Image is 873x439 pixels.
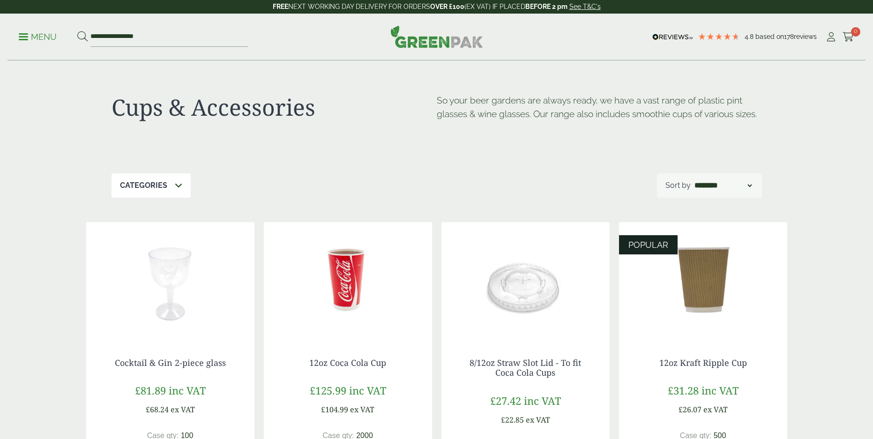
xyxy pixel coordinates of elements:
[86,222,254,339] img: 4330026 Cocktail & Gin 2 Piece Glass no contents
[794,33,817,40] span: reviews
[784,33,794,40] span: 178
[703,404,728,415] span: ex VAT
[825,32,837,42] i: My Account
[309,357,386,368] a: 12oz Coca Cola Cup
[135,383,166,397] span: £81.89
[146,404,169,415] span: £68.24
[321,404,348,415] span: £104.99
[843,32,854,42] i: Cart
[628,240,668,250] span: POPULAR
[701,383,739,397] span: inc VAT
[524,394,561,408] span: inc VAT
[19,31,57,43] p: Menu
[19,31,57,41] a: Menu
[526,415,550,425] span: ex VAT
[569,3,601,10] a: See T&C's
[437,94,762,121] p: So your beer gardens are always ready, we have a vast range of plastic pint glasses & wine glasse...
[115,357,226,368] a: Cocktail & Gin 2-piece glass
[501,415,524,425] span: £22.85
[659,357,747,368] a: 12oz Kraft Ripple Cup
[745,33,755,40] span: 4.8
[668,383,699,397] span: £31.28
[273,3,288,10] strong: FREE
[169,383,206,397] span: inc VAT
[264,222,432,339] img: 12oz Coca Cola Cup with coke
[430,3,464,10] strong: OVER £100
[390,25,483,48] img: GreenPak Supplies
[441,222,610,339] img: 12oz straw slot coke cup lid
[693,180,754,191] select: Shop order
[350,404,374,415] span: ex VAT
[652,34,693,40] img: REVIEWS.io
[349,383,386,397] span: inc VAT
[851,27,860,37] span: 0
[679,404,701,415] span: £26.07
[525,3,567,10] strong: BEFORE 2 pm
[665,180,691,191] p: Sort by
[698,32,740,41] div: 4.78 Stars
[120,180,167,191] p: Categories
[171,404,195,415] span: ex VAT
[112,94,437,121] h1: Cups & Accessories
[843,30,854,44] a: 0
[310,383,346,397] span: £125.99
[470,357,581,379] a: 8/12oz Straw Slot Lid - To fit Coca Cola Cups
[490,394,521,408] span: £27.42
[755,33,784,40] span: Based on
[619,222,787,339] img: 12oz Kraft Ripple Cup-0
